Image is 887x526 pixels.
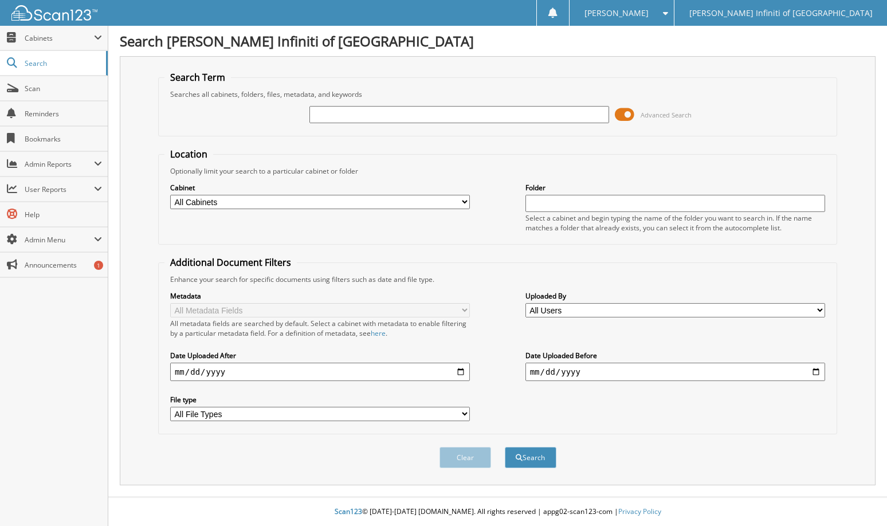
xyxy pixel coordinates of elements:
button: Search [505,447,556,468]
div: All metadata fields are searched by default. Select a cabinet with metadata to enable filtering b... [170,319,470,338]
div: Optionally limit your search to a particular cabinet or folder [164,166,831,176]
legend: Additional Document Filters [164,256,297,269]
span: Advanced Search [641,111,692,119]
a: here [371,328,386,338]
h1: Search [PERSON_NAME] Infiniti of [GEOGRAPHIC_DATA] [120,32,876,50]
span: Scan [25,84,102,93]
span: Scan123 [335,507,362,516]
input: start [170,363,470,381]
span: [PERSON_NAME] Infiniti of [GEOGRAPHIC_DATA] [689,10,873,17]
label: File type [170,395,470,405]
div: Select a cabinet and begin typing the name of the folder you want to search in. If the name match... [525,213,825,233]
label: Date Uploaded After [170,351,470,360]
span: User Reports [25,185,94,194]
label: Folder [525,183,825,193]
span: Cabinets [25,33,94,43]
span: Admin Reports [25,159,94,169]
input: end [525,363,825,381]
span: Announcements [25,260,102,270]
div: © [DATE]-[DATE] [DOMAIN_NAME]. All rights reserved | appg02-scan123-com | [108,498,887,526]
a: Privacy Policy [618,507,661,516]
div: Searches all cabinets, folders, files, metadata, and keywords [164,89,831,99]
span: [PERSON_NAME] [584,10,649,17]
img: scan123-logo-white.svg [11,5,97,21]
button: Clear [439,447,491,468]
label: Metadata [170,291,470,301]
span: Help [25,210,102,219]
span: Reminders [25,109,102,119]
span: Admin Menu [25,235,94,245]
legend: Search Term [164,71,231,84]
div: Enhance your search for specific documents using filters such as date and file type. [164,274,831,284]
span: Search [25,58,100,68]
div: 1 [94,261,103,270]
label: Cabinet [170,183,470,193]
legend: Location [164,148,213,160]
label: Date Uploaded Before [525,351,825,360]
span: Bookmarks [25,134,102,144]
label: Uploaded By [525,291,825,301]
